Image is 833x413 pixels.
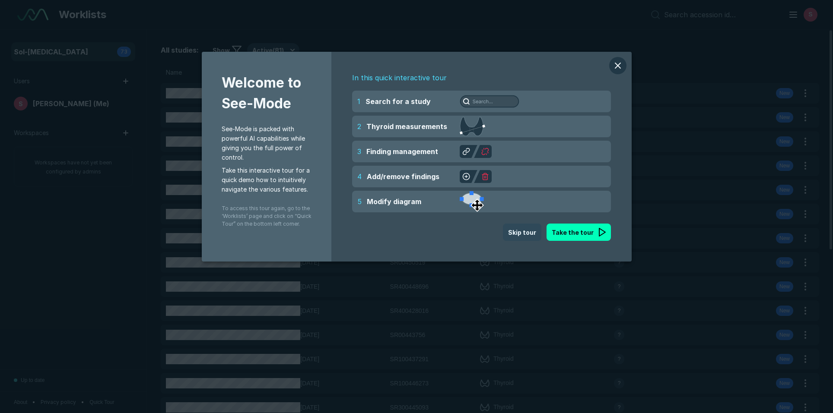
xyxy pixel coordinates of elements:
[357,96,360,107] span: 1
[367,196,421,207] span: Modify diagram
[547,224,611,241] button: Take the tour
[366,96,431,107] span: Search for a study
[222,124,312,162] span: See-Mode is packed with powerful AI capabilities while giving you the full power of control.
[357,196,362,207] span: 5
[503,224,541,241] button: Skip tour
[222,166,312,194] span: Take this interactive tour for a quick demo how to intuitively navigate the various features.
[352,73,611,85] span: In this quick interactive tour
[366,146,438,157] span: Finding management
[357,121,361,132] span: 2
[222,198,312,228] span: To access this tour again, go to the ‘Worklists’ page and click on “Quick Tour” on the bottom lef...
[460,117,485,136] img: Thyroid measurements
[460,170,492,183] img: Add/remove findings
[366,121,447,132] span: Thyroid measurements
[202,52,632,262] div: modal
[460,95,519,108] img: Search for a study
[222,73,312,124] span: Welcome to See-Mode
[357,171,362,182] span: 4
[460,145,492,158] img: Finding management
[460,191,484,212] img: Modify diagram
[357,146,361,157] span: 3
[367,171,439,182] span: Add/remove findings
